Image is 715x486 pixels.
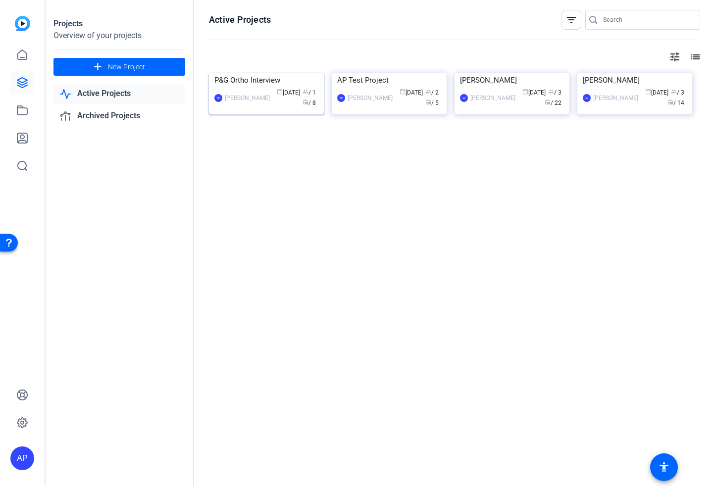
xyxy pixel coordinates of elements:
button: New Project [53,58,185,76]
span: radio [303,99,308,105]
a: Active Projects [53,84,185,104]
span: group [303,89,308,95]
div: [PERSON_NAME] [470,93,515,103]
span: / 2 [425,89,439,96]
span: group [425,89,431,95]
span: [DATE] [277,89,300,96]
a: Archived Projects [53,106,185,126]
div: [PERSON_NAME] [593,93,638,103]
span: New Project [108,62,145,72]
div: Projects [53,18,185,30]
mat-icon: add [92,61,104,73]
mat-icon: accessibility [658,461,670,473]
span: [DATE] [645,89,668,96]
div: P&G Ortho Interview [214,73,318,88]
mat-icon: list [688,51,700,63]
div: [PERSON_NAME] [460,73,564,88]
span: radio [667,99,673,105]
div: JM [460,94,468,102]
span: / 3 [671,89,684,96]
mat-icon: filter_list [565,14,577,26]
span: / 3 [548,89,562,96]
span: / 8 [303,99,316,106]
img: blue-gradient.svg [15,16,30,31]
span: [DATE] [400,89,423,96]
div: Overview of your projects [53,30,185,42]
span: calendar_today [277,89,283,95]
span: / 1 [303,89,316,96]
div: AP Test Project [337,73,441,88]
div: AP [10,446,34,470]
div: AP [214,94,222,102]
span: radio [425,99,431,105]
h1: Active Projects [209,14,271,26]
span: / 22 [545,99,562,106]
span: calendar_today [400,89,406,95]
div: AP [337,94,345,102]
span: / 14 [667,99,684,106]
span: calendar_today [522,89,528,95]
input: Search [603,14,692,26]
span: [DATE] [522,89,546,96]
div: [PERSON_NAME] [583,73,687,88]
span: group [671,89,677,95]
span: radio [545,99,551,105]
mat-icon: tune [669,51,681,63]
span: / 5 [425,99,439,106]
div: [PERSON_NAME] [348,93,393,103]
div: [PERSON_NAME] [225,93,270,103]
span: group [548,89,554,95]
span: calendar_today [645,89,651,95]
div: JM [583,94,591,102]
